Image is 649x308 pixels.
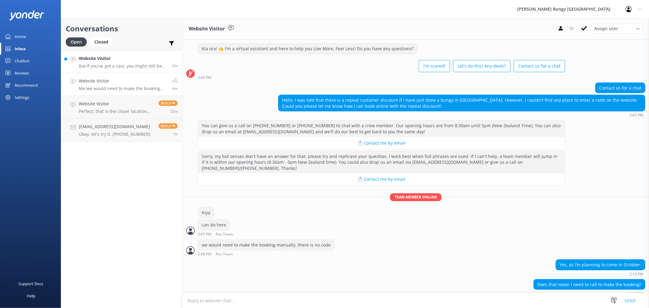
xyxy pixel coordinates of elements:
[198,233,211,236] strong: 2:07 PM
[15,55,30,67] div: Chatbot
[79,131,150,137] p: Okay, let's try it. [PHONE_NUMBER]
[66,38,90,45] a: Open
[90,38,116,45] a: Closed
[556,272,645,276] div: Sep 15 2025 02:10pm (UTC +12:00) Pacific/Auckland
[198,121,565,137] div: You can give us a call on [PHONE_NUMBER] or [PHONE_NUMBER] to chat with a crew member. Our openin...
[189,25,225,33] h3: Website Visitor
[61,50,182,73] a: Website VisitorBot:If you've got a cast, you might still be able to jump depending on the locatio...
[27,290,35,302] div: Help
[630,114,643,117] strong: 2:07 PM
[61,96,182,119] a: Website VisitorPerfect, that is the closer location that maps was showing. That clears everything...
[630,272,643,276] strong: 2:10 PM
[198,220,230,230] div: can do here
[66,37,87,47] div: Open
[216,252,233,256] span: Res Team
[172,86,178,91] span: Sep 15 2025 02:08pm (UTC +12:00) Pacific/Auckland
[533,291,645,296] div: Sep 15 2025 02:11pm (UTC +12:00) Pacific/Auckland
[198,232,253,236] div: Sep 15 2025 02:07pm (UTC +12:00) Pacific/Auckland
[595,83,645,93] div: Contact us for a chat
[390,193,441,201] span: Team member online
[278,95,645,111] div: Hello, I was told that there is a repeat customer discount if I have just done a bungy in [GEOGRA...
[198,151,565,173] div: Sorry, my bot senses don't have an answer for that, please try and rephrase your question, I work...
[216,233,233,236] span: Res Team
[79,100,154,107] h4: Website Visitor
[198,75,565,79] div: Sep 15 2025 02:04pm (UTC +12:00) Pacific/Auckland
[534,279,645,290] div: Does that mean I need to call to make the booking?
[79,63,168,69] p: Bot: If you've got a cast, you might still be able to jump depending on the location. Some spots ...
[198,137,565,149] button: 📩 Contact me by email
[594,25,618,32] span: Assign user
[79,109,154,114] p: Perfect, that is the closer location that maps was showing. That clears everything up! Thanks for...
[61,73,182,96] a: Website VisitorMe:we would need to make the booking manually, there is no code4m
[514,60,565,72] button: Contact us for a chat
[170,109,178,114] span: Sep 15 2025 01:50pm (UTC +12:00) Pacific/Auckland
[15,79,38,91] div: Recommend
[198,252,211,256] strong: 2:08 PM
[79,86,168,91] p: Me: we would need to make the booking manually, there is no code
[15,43,26,55] div: Inbox
[278,113,645,117] div: Sep 15 2025 02:07pm (UTC +12:00) Pacific/Auckland
[172,63,178,68] span: Sep 15 2025 02:10pm (UTC +12:00) Pacific/Auckland
[79,123,150,130] h4: [EMAIL_ADDRESS][DOMAIN_NAME]
[79,78,168,84] h4: Website Visitor
[15,30,26,43] div: Home
[198,173,565,185] button: 📩 Contact me by email
[173,131,178,137] span: Sep 15 2025 12:18pm (UTC +12:00) Pacific/Auckland
[419,60,450,72] button: I'm scared!
[556,260,645,270] div: Yes, as I’m planning to come in October.
[453,60,511,72] button: Let's do this! Any deals?
[198,44,417,54] div: Kia ora! 🤙 I'm a virtual assistant and here to help you Live More, Fear Less! Do you have any que...
[630,292,643,296] strong: 2:11 PM
[15,67,29,79] div: Reviews
[90,37,113,47] div: Closed
[198,208,214,218] div: hiya
[198,240,334,250] div: we would need to make the booking manually, there is no code
[61,119,182,142] a: [EMAIL_ADDRESS][DOMAIN_NAME]Okay, let's try it. [PHONE_NUMBER]Reply1h
[198,252,335,256] div: Sep 15 2025 02:08pm (UTC +12:00) Pacific/Auckland
[591,24,643,33] div: Assign User
[159,100,178,106] span: Reply
[19,278,44,290] div: Support Docs
[198,76,211,79] strong: 2:04 PM
[66,23,178,34] h2: Conversations
[159,123,178,129] span: Reply
[15,91,29,103] div: Settings
[79,55,168,62] h4: Website Visitor
[9,10,44,20] img: yonder-white-logo.png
